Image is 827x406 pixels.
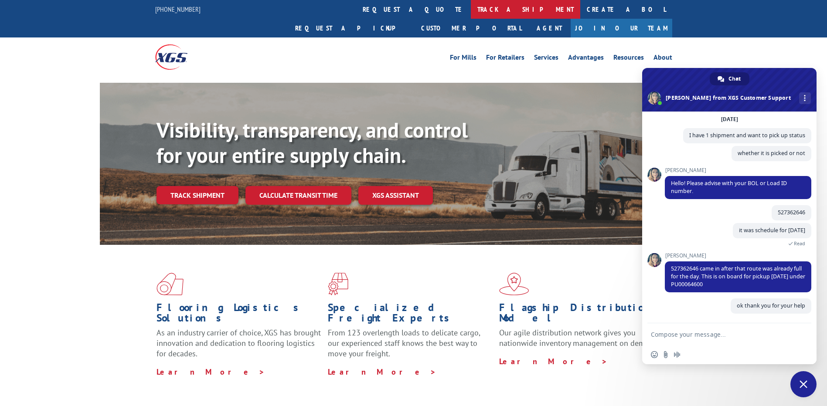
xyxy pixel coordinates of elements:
span: Chat [728,72,741,85]
a: About [653,54,672,64]
a: Learn More > [328,367,436,377]
a: Calculate transit time [245,186,351,205]
a: Learn More > [499,356,608,366]
span: ok thank you for your help [737,302,805,309]
span: As an industry carrier of choice, XGS has brought innovation and dedication to flooring logistics... [157,328,321,359]
a: For Retailers [486,54,524,64]
span: whether it is picked or not [738,149,805,157]
textarea: Compose your message... [651,323,790,345]
a: Resources [613,54,644,64]
a: Services [534,54,558,64]
span: 527362646 [778,209,805,216]
h1: Flagship Distribution Model [499,302,664,328]
span: 527362646 came in after that route was already full for the day. This is on board for pickup [DAT... [671,265,805,288]
p: From 123 overlength loads to delicate cargo, our experienced staff knows the best way to move you... [328,328,493,366]
a: Customer Portal [415,19,528,37]
img: xgs-icon-total-supply-chain-intelligence-red [157,273,184,295]
a: Agent [528,19,571,37]
a: Join Our Team [571,19,672,37]
a: Request a pickup [289,19,415,37]
span: Hello! Please advise with your BOL or Load ID number. [671,179,787,195]
a: Learn More > [157,367,265,377]
img: xgs-icon-flagship-distribution-model-red [499,273,529,295]
img: xgs-icon-focused-on-flooring-red [328,273,348,295]
h1: Specialized Freight Experts [328,302,493,328]
div: [DATE] [721,117,738,122]
a: Chat [710,72,749,85]
b: Visibility, transparency, and control for your entire supply chain. [157,116,468,169]
h1: Flooring Logistics Solutions [157,302,321,328]
a: [PHONE_NUMBER] [155,5,201,14]
span: Audio message [674,351,681,358]
span: [PERSON_NAME] [665,167,811,173]
a: Close chat [790,371,817,397]
span: I have 1 shipment and want to pick up status [689,132,805,139]
span: Send a file [662,351,669,358]
span: it was schedule for [DATE] [739,227,805,234]
span: Read [794,240,805,247]
span: Insert an emoji [651,351,658,358]
span: Our agile distribution network gives you nationwide inventory management on demand. [499,328,660,348]
a: XGS ASSISTANT [358,186,433,205]
a: Advantages [568,54,604,64]
span: [PERSON_NAME] [665,253,811,259]
a: For Mills [450,54,476,64]
a: Track shipment [157,186,238,204]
